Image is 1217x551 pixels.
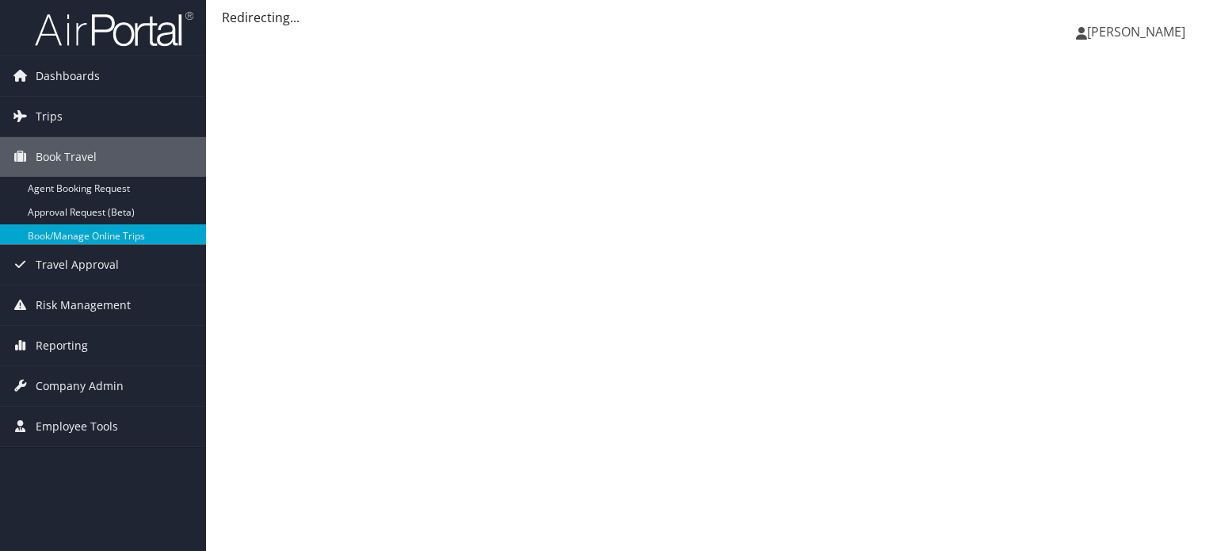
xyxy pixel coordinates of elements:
[36,245,119,285] span: Travel Approval
[36,56,100,96] span: Dashboards
[36,97,63,136] span: Trips
[35,10,193,48] img: airportal-logo.png
[36,326,88,365] span: Reporting
[36,285,131,325] span: Risk Management
[1087,23,1185,40] span: [PERSON_NAME]
[36,366,124,406] span: Company Admin
[1076,8,1201,55] a: [PERSON_NAME]
[222,8,1201,27] div: Redirecting...
[36,407,118,446] span: Employee Tools
[36,137,97,177] span: Book Travel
